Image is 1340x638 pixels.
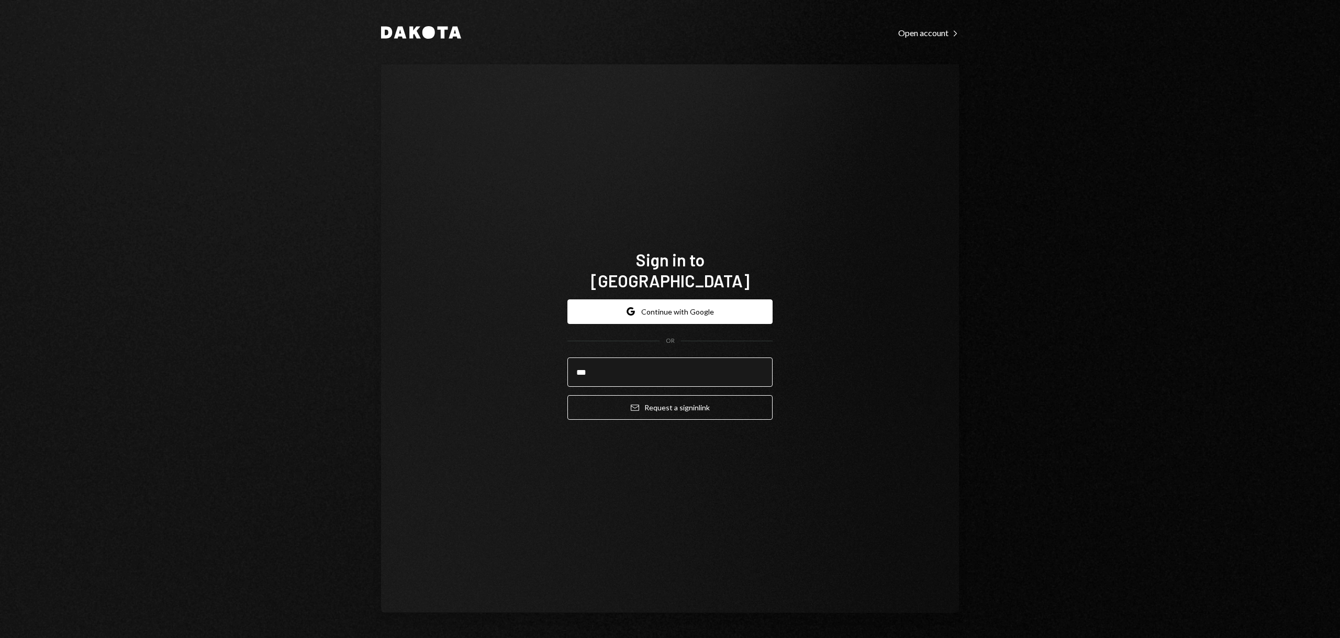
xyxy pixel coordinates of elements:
[567,249,773,291] h1: Sign in to [GEOGRAPHIC_DATA]
[898,27,959,38] a: Open account
[898,28,959,38] div: Open account
[567,299,773,324] button: Continue with Google
[666,337,675,345] div: OR
[567,395,773,420] button: Request a signinlink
